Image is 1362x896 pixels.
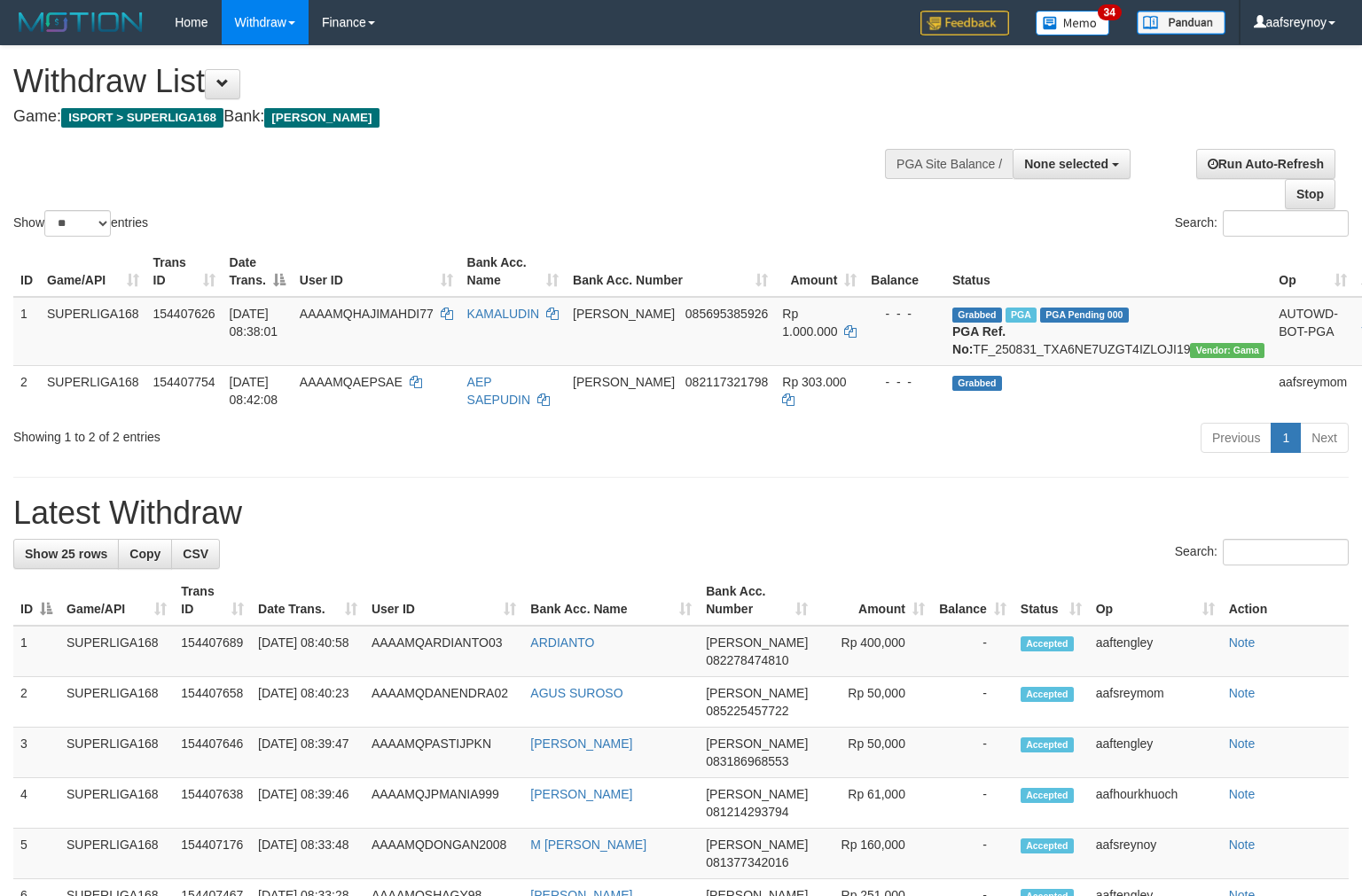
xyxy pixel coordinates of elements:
[1040,308,1129,323] span: PGA Pending
[40,246,146,297] th: Game/API: activate to sort column ascending
[364,829,523,879] td: AAAAMQDONGAN2008
[251,677,364,728] td: [DATE] 08:40:23
[885,149,1013,179] div: PGA Site Balance /
[1021,838,1074,853] span: Accepted
[815,829,932,879] td: Rp 160,000
[171,539,220,569] a: CSV
[699,575,815,626] th: Bank Acc. Number: activate to sort column ascending
[932,626,1014,677] td: -
[467,375,531,407] a: AEP SAEPUDIN
[1272,297,1354,366] td: AUTOWD-BOT-PGA
[300,307,434,321] span: AAAAMQHAJIMAHDI77
[1229,736,1256,751] a: Note
[1089,728,1222,778] td: aaftengley
[174,626,251,677] td: 154407689
[13,495,1349,531] h1: Latest Withdraw
[864,246,945,297] th: Balance
[530,635,594,650] a: ARDIANTO
[573,307,675,321] span: [PERSON_NAME]
[932,829,1014,879] td: -
[13,297,40,366] td: 1
[1021,687,1074,702] span: Accepted
[264,108,379,128] span: [PERSON_NAME]
[1300,423,1349,453] a: Next
[1223,210,1349,237] input: Search:
[118,539,172,569] a: Copy
[706,787,808,801] span: [PERSON_NAME]
[706,805,788,819] span: Copy 081214293794 to clipboard
[530,686,622,700] a: AGUS SUROSO
[1190,343,1264,358] span: Vendor URL: https://trx31.1velocity.biz
[706,736,808,751] span: [PERSON_NAME]
[685,375,768,389] span: Copy 082117321798 to clipboard
[13,728,59,778] td: 3
[364,778,523,829] td: AAAAMQJPMANIA999
[59,778,174,829] td: SUPERLIGA168
[952,376,1002,391] span: Grabbed
[871,373,938,391] div: - - -
[573,375,675,389] span: [PERSON_NAME]
[1222,575,1349,626] th: Action
[174,778,251,829] td: 154407638
[1229,838,1256,852] a: Note
[815,575,932,626] th: Amount: activate to sort column ascending
[706,653,788,667] span: Copy 082278474810 to clipboard
[1021,636,1074,651] span: Accepted
[44,210,111,237] select: Showentries
[59,626,174,677] td: SUPERLIGA168
[13,108,890,126] h4: Game: Bank:
[1272,246,1354,297] th: Op: activate to sort column ascending
[523,575,699,626] th: Bank Acc. Name: activate to sort column ascending
[1137,11,1225,35] img: panduan.png
[251,829,364,879] td: [DATE] 08:33:48
[146,246,223,297] th: Trans ID: activate to sort column ascending
[1229,686,1256,700] a: Note
[364,728,523,778] td: AAAAMQPASTIJPKN
[230,375,278,407] span: [DATE] 08:42:08
[1196,149,1335,179] a: Run Auto-Refresh
[775,246,864,297] th: Amount: activate to sort column ascending
[1013,149,1131,179] button: None selected
[530,736,632,751] a: [PERSON_NAME]
[706,635,808,650] span: [PERSON_NAME]
[13,677,59,728] td: 2
[183,547,208,561] span: CSV
[920,11,1009,35] img: Feedback.jpg
[1223,539,1349,565] input: Search:
[13,778,59,829] td: 4
[13,64,890,99] h1: Withdraw List
[1024,157,1108,171] span: None selected
[300,375,403,389] span: AAAAMQAEPSAE
[25,547,107,561] span: Show 25 rows
[13,539,119,569] a: Show 25 rows
[251,575,364,626] th: Date Trans.: activate to sort column ascending
[223,246,293,297] th: Date Trans.: activate to sort column descending
[153,307,215,321] span: 154407626
[59,829,174,879] td: SUPERLIGA168
[174,728,251,778] td: 154407646
[1285,179,1335,209] a: Stop
[706,855,788,869] span: Copy 081377342016 to clipboard
[932,575,1014,626] th: Balance: activate to sort column ascending
[364,626,523,677] td: AAAAMQARDIANTO03
[364,575,523,626] th: User ID: activate to sort column ascending
[1175,210,1349,237] label: Search:
[467,307,540,321] a: KAMALUDIN
[815,728,932,778] td: Rp 50,000
[251,728,364,778] td: [DATE] 08:39:47
[530,787,632,801] a: [PERSON_NAME]
[1089,829,1222,879] td: aafsreynoy
[1021,788,1074,803] span: Accepted
[815,677,932,728] td: Rp 50,000
[40,297,146,366] td: SUPERLIGA168
[1021,737,1074,752] span: Accepted
[40,365,146,416] td: SUPERLIGA168
[13,829,59,879] td: 5
[1271,423,1301,453] a: 1
[1014,575,1089,626] th: Status: activate to sort column ascending
[952,308,1002,323] span: Grabbed
[13,421,554,446] div: Showing 1 to 2 of 2 entries
[13,9,148,35] img: MOTION_logo.png
[230,307,278,339] span: [DATE] 08:38:01
[1089,677,1222,728] td: aafsreymom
